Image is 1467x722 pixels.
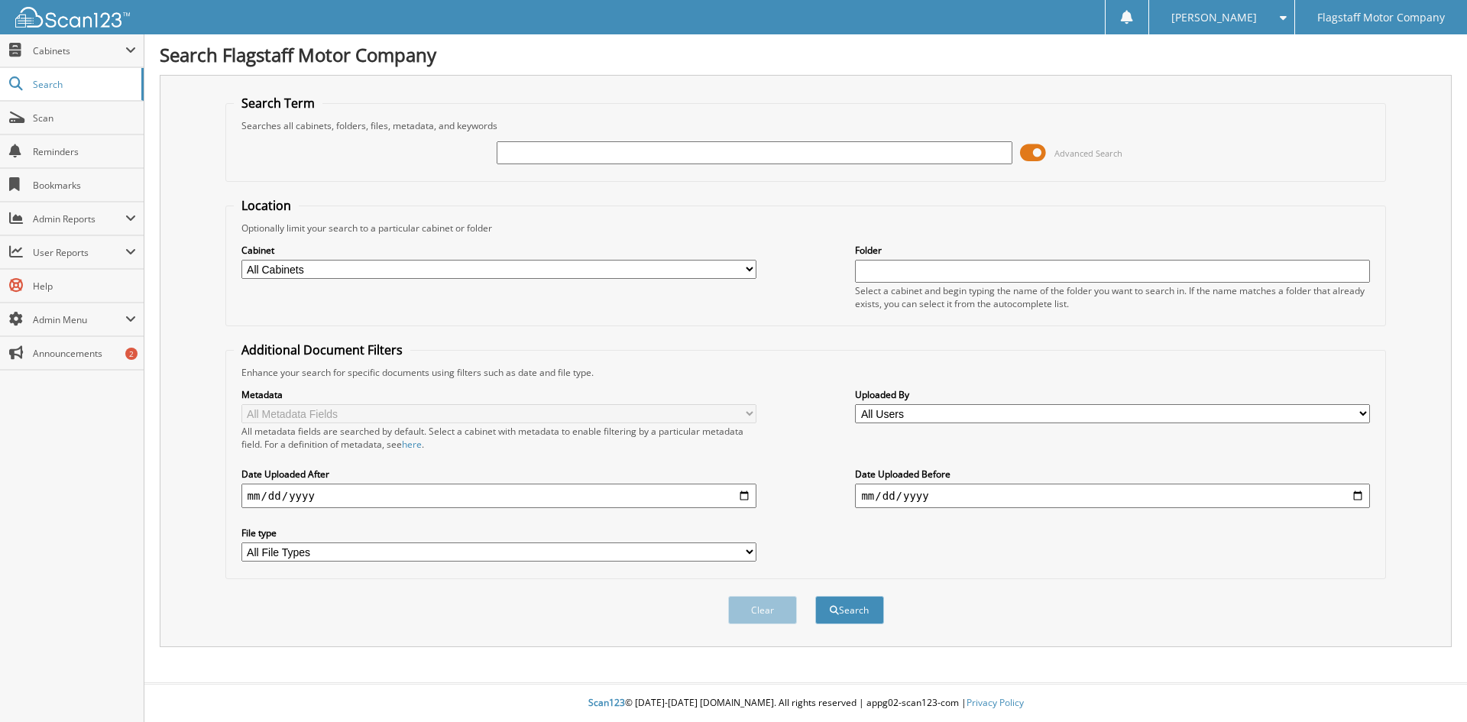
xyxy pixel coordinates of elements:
[855,388,1370,401] label: Uploaded By
[815,596,884,624] button: Search
[241,484,756,508] input: start
[234,197,299,214] legend: Location
[241,526,756,539] label: File type
[728,596,797,624] button: Clear
[33,347,136,360] span: Announcements
[234,366,1378,379] div: Enhance your search for specific documents using filters such as date and file type.
[967,696,1024,709] a: Privacy Policy
[241,425,756,451] div: All metadata fields are searched by default. Select a cabinet with metadata to enable filtering b...
[855,244,1370,257] label: Folder
[33,212,125,225] span: Admin Reports
[234,342,410,358] legend: Additional Document Filters
[402,438,422,451] a: here
[855,468,1370,481] label: Date Uploaded Before
[33,179,136,192] span: Bookmarks
[855,484,1370,508] input: end
[234,95,322,112] legend: Search Term
[15,7,130,28] img: scan123-logo-white.svg
[33,112,136,125] span: Scan
[33,313,125,326] span: Admin Menu
[1171,13,1257,22] span: [PERSON_NAME]
[160,42,1452,67] h1: Search Flagstaff Motor Company
[33,246,125,259] span: User Reports
[234,119,1378,132] div: Searches all cabinets, folders, files, metadata, and keywords
[1317,13,1445,22] span: Flagstaff Motor Company
[33,145,136,158] span: Reminders
[33,78,134,91] span: Search
[33,280,136,293] span: Help
[33,44,125,57] span: Cabinets
[1054,147,1122,159] span: Advanced Search
[241,468,756,481] label: Date Uploaded After
[125,348,138,360] div: 2
[144,685,1467,722] div: © [DATE]-[DATE] [DOMAIN_NAME]. All rights reserved | appg02-scan123-com |
[241,388,756,401] label: Metadata
[241,244,756,257] label: Cabinet
[855,284,1370,310] div: Select a cabinet and begin typing the name of the folder you want to search in. If the name match...
[234,222,1378,235] div: Optionally limit your search to a particular cabinet or folder
[588,696,625,709] span: Scan123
